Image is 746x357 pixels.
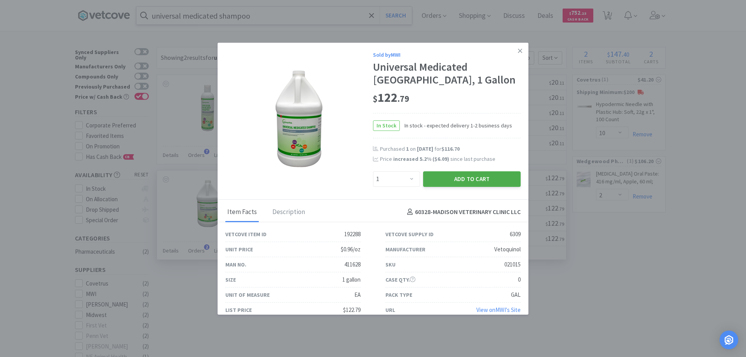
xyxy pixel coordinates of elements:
div: Description [270,203,307,222]
div: Universal Medicated [GEOGRAPHIC_DATA], 1 Gallon [373,61,521,87]
span: In Stock [373,121,399,131]
div: Item Facts [225,203,259,222]
div: List Price [225,306,252,314]
div: GAL [511,290,521,300]
div: EA [354,290,361,300]
div: 0 [518,275,521,284]
div: Unit of Measure [225,291,270,299]
div: Case Qty. [385,275,415,284]
div: 6309 [510,230,521,239]
div: 411628 [344,260,361,269]
div: SKU [385,260,396,269]
div: 192288 [344,230,361,239]
div: Open Intercom Messenger [720,331,738,349]
div: URL [385,306,395,314]
div: Price since last purchase [380,155,521,163]
div: Purchased on for [380,145,521,153]
h4: 60328 - MADISON VETERINARY CLINIC LLC [404,207,521,217]
div: Vetcove Item ID [225,230,267,239]
span: [DATE] [417,145,433,152]
div: Vetcove Supply ID [385,230,434,239]
span: 1 [406,145,409,152]
span: $6.09 [434,155,447,162]
span: increased 5.2 % ( ) [393,155,449,162]
span: $ [373,93,378,104]
div: 1 gallon [342,275,361,284]
span: . 79 [397,93,409,104]
span: In stock - expected delivery 1-2 business days [400,121,512,130]
span: 122 [373,90,409,105]
div: Manufacturer [385,245,425,254]
div: $122.79 [343,305,361,315]
span: $116.70 [441,145,460,152]
img: 5a60ae09e5894051bc992e27273189b3_6309.png [271,68,328,169]
div: 021015 [504,260,521,269]
div: $0.96/oz [341,245,361,254]
a: View onMWI's Site [476,306,521,313]
div: Size [225,275,236,284]
button: Add to Cart [423,171,521,187]
div: Unit Price [225,245,253,254]
div: Sold by MWI [373,51,521,59]
div: Pack Type [385,291,412,299]
div: Vetoquinol [494,245,521,254]
div: Man No. [225,260,246,269]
